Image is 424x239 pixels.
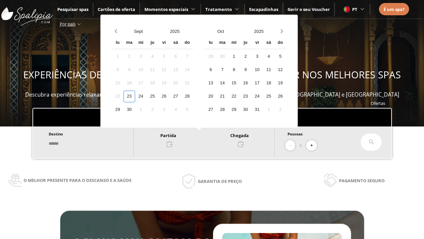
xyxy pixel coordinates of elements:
div: 20 [170,77,182,89]
div: 6 [205,64,217,76]
div: 24 [135,91,147,102]
div: 9 [240,64,251,76]
div: 1 [135,104,147,116]
span: Pessoas [288,131,303,136]
div: do [275,37,286,49]
div: 6 [170,51,182,62]
div: Calendar wrapper [112,37,193,116]
div: 17 [251,77,263,89]
div: 2 [240,51,251,62]
div: 22 [228,91,240,102]
a: Escapadinhas [249,6,278,12]
div: mi [135,37,147,49]
a: Cartões de oferta [98,6,135,12]
div: 29 [228,104,240,116]
div: 25 [147,91,158,102]
div: 18 [147,77,158,89]
div: 31 [251,104,263,116]
div: 19 [275,77,286,89]
button: Previous month [112,26,120,37]
div: 21 [217,91,228,102]
div: 19 [158,77,170,89]
div: mi [228,37,240,49]
div: ma [124,37,135,49]
span: Garantia de preço [198,178,242,185]
div: 7 [217,64,228,76]
div: 4 [263,51,275,62]
div: 4 [147,51,158,62]
div: lu [205,37,217,49]
div: 1 [112,51,124,62]
div: 26 [158,91,170,102]
div: 11 [263,64,275,76]
div: 3 [135,51,147,62]
div: 29 [205,51,217,62]
a: Gerir o seu Voucher [288,6,330,12]
div: vi [251,37,263,49]
button: - [285,140,295,151]
div: 12 [158,64,170,76]
div: 5 [182,104,193,116]
div: 27 [170,91,182,102]
div: ju [147,37,158,49]
span: EXPERIÊNCIAS DE BEM-ESTAR PARA OFERECER E APROVEITAR NOS MELHORES SPAS [23,68,401,81]
div: 15 [228,77,240,89]
div: 7 [182,51,193,62]
div: 26 [275,91,286,102]
div: 5 [158,51,170,62]
span: 0 [299,142,302,149]
div: 10 [251,64,263,76]
div: 8 [112,64,124,76]
div: 1 [263,104,275,116]
button: Open years overlay [240,26,278,37]
div: 28 [182,91,193,102]
span: Pagamento seguro [339,177,385,184]
div: 20 [205,91,217,102]
span: Por país [60,21,76,27]
div: 16 [240,77,251,89]
div: 16 [124,77,135,89]
div: 14 [182,64,193,76]
span: O melhor presente para o descanso e a saúde [24,177,132,184]
div: 14 [217,77,228,89]
div: 23 [240,91,251,102]
div: 21 [182,77,193,89]
a: Pesquisar spas [57,6,88,12]
div: 29 [112,104,124,116]
div: 24 [251,91,263,102]
div: 25 [263,91,275,102]
span: Descubra experiências relaxantes, desfrute e ofereça momentos de bem-estar em mais de 400 spas em... [25,91,399,98]
div: 2 [124,51,135,62]
div: 12 [275,64,286,76]
div: Calendar days [112,51,193,116]
div: 13 [205,77,217,89]
div: Calendar wrapper [205,37,286,116]
div: 8 [228,64,240,76]
a: Ofertas [371,100,385,106]
button: Next month [278,26,286,37]
div: 30 [217,51,228,62]
button: Open months overlay [120,26,157,37]
div: Calendar days [205,51,286,116]
div: 30 [124,104,135,116]
div: 18 [263,77,275,89]
div: 23 [124,91,135,102]
a: É um spa? [384,6,404,13]
div: lu [112,37,124,49]
div: sá [263,37,275,49]
div: 28 [217,104,228,116]
div: ju [240,37,251,49]
button: + [306,140,317,151]
div: ma [217,37,228,49]
img: ImgLogoSpalopia.BvClDcEz.svg [1,1,53,26]
div: 13 [170,64,182,76]
div: vi [158,37,170,49]
div: 2 [147,104,158,116]
div: 10 [135,64,147,76]
div: 9 [124,64,135,76]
